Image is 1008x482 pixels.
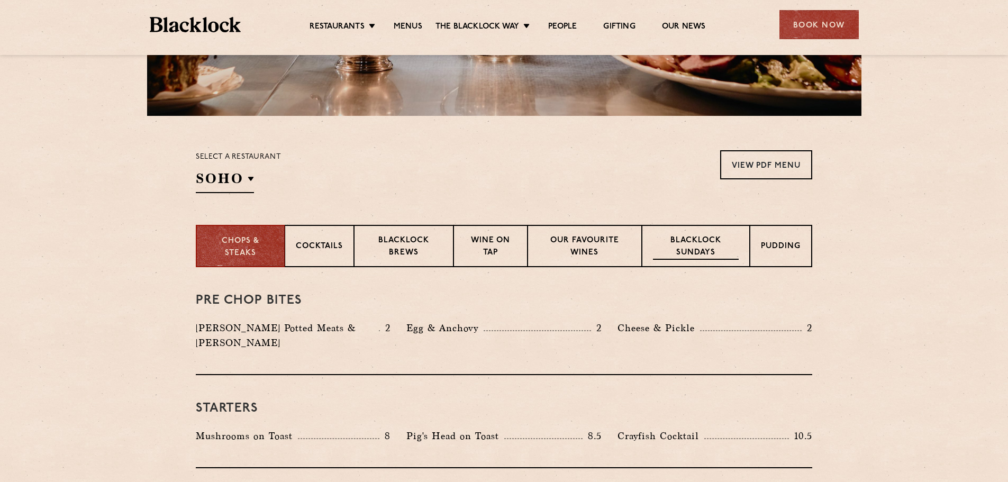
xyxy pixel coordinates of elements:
[196,429,298,443] p: Mushrooms on Toast
[207,235,274,259] p: Chops & Steaks
[662,22,706,33] a: Our News
[779,10,859,39] div: Book Now
[196,402,812,415] h3: Starters
[394,22,422,33] a: Menus
[761,241,801,254] p: Pudding
[435,22,519,33] a: The Blacklock Way
[196,169,254,193] h2: SOHO
[548,22,577,33] a: People
[720,150,812,179] a: View PDF Menu
[296,241,343,254] p: Cocktails
[380,321,391,335] p: 2
[603,22,635,33] a: Gifting
[591,321,602,335] p: 2
[310,22,365,33] a: Restaurants
[617,321,700,335] p: Cheese & Pickle
[802,321,812,335] p: 2
[406,321,484,335] p: Egg & Anchovy
[539,235,630,260] p: Our favourite wines
[365,235,442,260] p: Blacklock Brews
[789,429,812,443] p: 10.5
[379,429,391,443] p: 8
[196,321,379,350] p: [PERSON_NAME] Potted Meats & [PERSON_NAME]
[653,235,739,260] p: Blacklock Sundays
[583,429,602,443] p: 8.5
[196,294,812,307] h3: Pre Chop Bites
[465,235,516,260] p: Wine on Tap
[617,429,704,443] p: Crayfish Cocktail
[150,17,241,32] img: BL_Textured_Logo-footer-cropped.svg
[196,150,281,164] p: Select a restaurant
[406,429,504,443] p: Pig's Head on Toast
